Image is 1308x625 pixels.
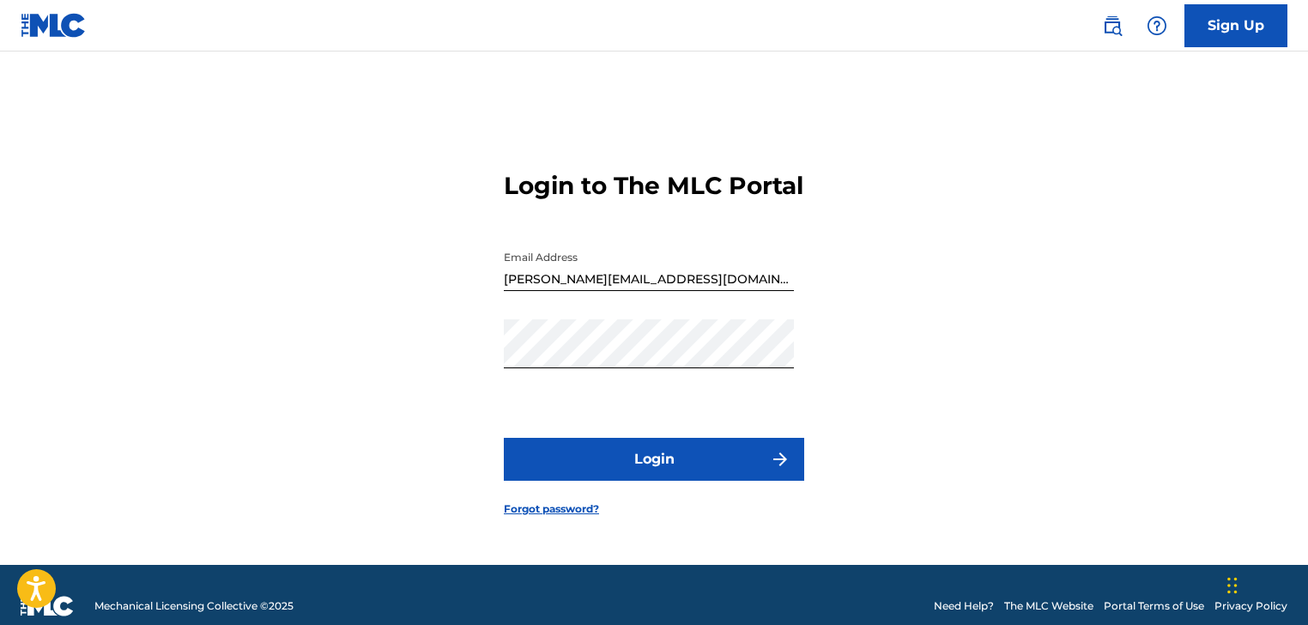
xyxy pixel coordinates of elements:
a: The MLC Website [1004,598,1093,614]
a: Sign Up [1184,4,1287,47]
div: Drag [1227,560,1238,611]
img: f7272a7cc735f4ea7f67.svg [770,449,790,470]
a: Need Help? [934,598,994,614]
a: Forgot password? [504,501,599,517]
iframe: Chat Widget [1222,543,1308,625]
button: Login [504,438,804,481]
div: Help [1140,9,1174,43]
a: Privacy Policy [1214,598,1287,614]
a: Portal Terms of Use [1104,598,1204,614]
img: logo [21,596,74,616]
span: Mechanical Licensing Collective © 2025 [94,598,294,614]
img: search [1102,15,1123,36]
img: MLC Logo [21,13,87,38]
a: Public Search [1095,9,1129,43]
h3: Login to The MLC Portal [504,171,803,201]
img: help [1147,15,1167,36]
